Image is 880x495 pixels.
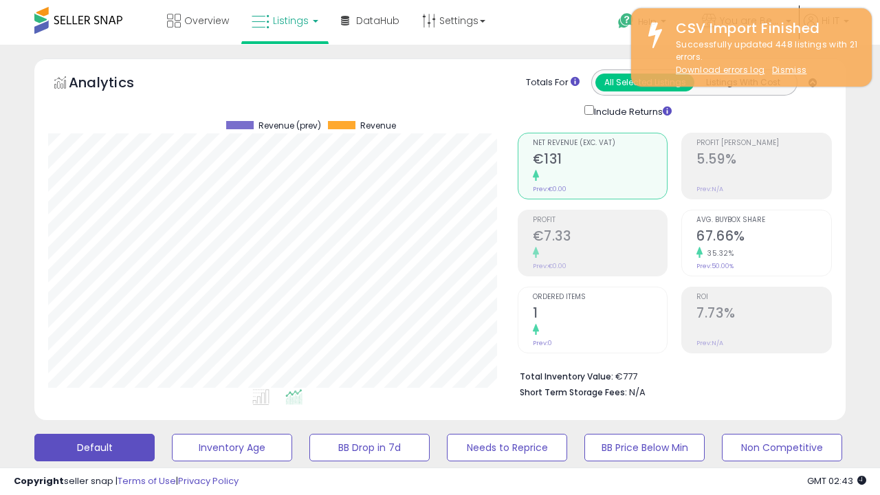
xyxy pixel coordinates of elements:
div: Include Returns [574,102,687,119]
span: DataHub [356,14,399,27]
div: CSV Import Finished [665,19,861,38]
h2: 67.66% [696,228,831,247]
span: Ordered Items [533,294,668,301]
span: Profit [533,217,668,224]
small: Prev: N/A [696,339,723,347]
div: Successfully updated 448 listings with 21 errors. [665,38,861,77]
a: Help [607,2,690,45]
a: Privacy Policy [178,474,239,487]
h2: €7.33 [533,228,668,247]
li: €777 [520,367,822,384]
small: 35.32% [703,248,734,258]
small: Prev: €0.00 [533,262,566,270]
button: All Selected Listings [595,74,694,91]
u: Dismiss [772,64,806,76]
div: seller snap | | [14,475,239,488]
span: Profit [PERSON_NAME] [696,140,831,147]
i: Get Help [617,12,635,30]
span: Revenue (prev) [258,121,321,131]
h2: €131 [533,151,668,170]
button: Default [34,434,155,461]
span: Avg. Buybox Share [696,217,831,224]
small: Prev: N/A [696,185,723,193]
div: Totals For [526,76,580,89]
span: Net Revenue (Exc. VAT) [533,140,668,147]
button: Needs to Reprice [447,434,567,461]
small: Prev: €0.00 [533,185,566,193]
b: Short Term Storage Fees: [520,386,627,398]
button: Inventory Age [172,434,292,461]
button: BB Price Below Min [584,434,705,461]
span: 2025-10-9 02:43 GMT [807,474,866,487]
a: Terms of Use [118,474,176,487]
span: ROI [696,294,831,301]
span: N/A [629,386,646,399]
h2: 1 [533,305,668,324]
span: Listings [273,14,309,27]
h2: 5.59% [696,151,831,170]
a: Download errors log [676,64,764,76]
small: Prev: 0 [533,339,552,347]
button: Non Competitive [722,434,842,461]
strong: Copyright [14,474,64,487]
span: Overview [184,14,229,27]
span: Revenue [360,121,396,131]
small: Prev: 50.00% [696,262,734,270]
b: Total Inventory Value: [520,371,613,382]
h5: Analytics [69,73,161,96]
button: BB Drop in 7d [309,434,430,461]
h2: 7.73% [696,305,831,324]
